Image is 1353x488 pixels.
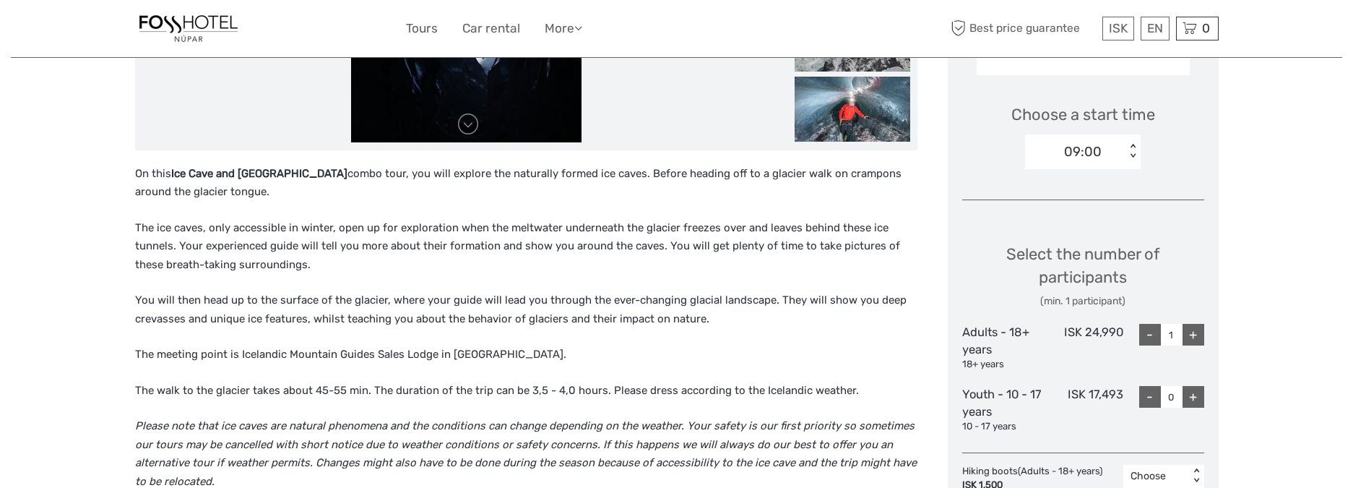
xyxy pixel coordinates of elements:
[135,419,917,488] em: Please note that ice caves are natural phenomena and the conditions can change depending on the w...
[1064,142,1102,161] div: 09:00
[1183,386,1204,408] div: +
[1131,469,1182,484] div: Choose
[1141,17,1170,40] div: EN
[962,386,1043,434] div: Youth - 10 - 17 years
[166,22,183,40] button: Open LiveChat chat widget
[135,382,917,401] p: The walk to the glacier takes about 45-55 min. The duration of the trip can be 3,5 - 4,0 hours. P...
[1127,144,1139,159] div: < >
[171,167,347,180] strong: Ice Cave and [GEOGRAPHIC_DATA]
[1139,324,1161,346] div: -
[135,11,242,46] img: 1333-8f52415d-61d8-4a52-9a0c-13b3652c5909_logo_small.jpg
[406,18,438,39] a: Tours
[962,294,1204,309] div: (min. 1 participant)
[1109,21,1128,35] span: ISK
[462,18,520,39] a: Car rental
[795,77,910,142] img: fb83496d06ae4cfdaac17f0763d99647_slider_thumbnail.jpeg
[135,346,917,364] p: The meeting point is Icelandic Mountain Guides Sales Lodge in [GEOGRAPHIC_DATA].
[1183,324,1204,346] div: +
[20,25,163,37] p: We're away right now. Please check back later!
[948,17,1099,40] span: Best price guarantee
[962,324,1043,372] div: Adults - 18+ years
[1200,21,1212,35] span: 0
[1011,103,1155,126] span: Choose a start time
[1139,386,1161,408] div: -
[962,243,1204,309] div: Select the number of participants
[135,219,917,275] p: The ice caves, only accessible in winter, open up for exploration when the meltwater underneath t...
[1042,324,1123,372] div: ISK 24,990
[1042,386,1123,434] div: ISK 17,493
[545,18,582,39] a: More
[962,420,1043,434] div: 10 - 17 years
[135,291,917,328] p: You will then head up to the surface of the glacier, where your guide will lead you through the e...
[962,358,1043,372] div: 18+ years
[1190,468,1202,484] div: < >
[135,165,917,202] p: On this combo tour, you will explore the naturally formed ice caves. Before heading off to a glac...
